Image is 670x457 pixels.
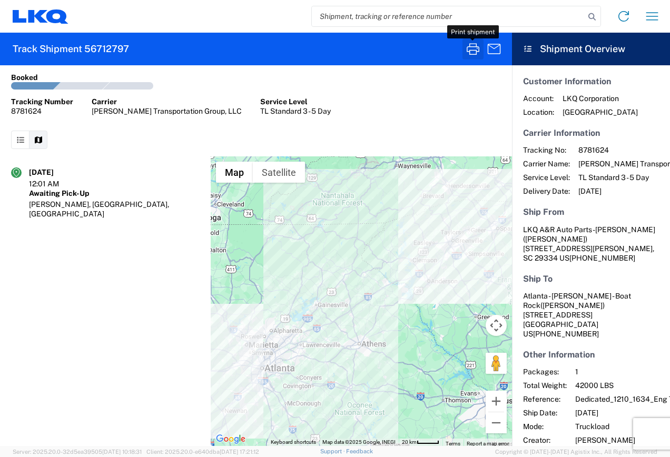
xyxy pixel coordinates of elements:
[11,73,38,82] div: Booked
[213,432,248,446] img: Google
[523,107,554,117] span: Location:
[271,439,316,446] button: Keyboard shortcuts
[11,106,73,116] div: 8781624
[216,162,253,183] button: Show street map
[523,207,659,217] h5: Ship From
[253,162,305,183] button: Show satellite imagery
[11,97,73,106] div: Tracking Number
[563,107,638,117] span: [GEOGRAPHIC_DATA]
[533,330,599,338] span: [PHONE_NUMBER]
[523,292,631,319] span: Atlanta - [PERSON_NAME] - Boat Rock [STREET_ADDRESS]
[146,449,259,455] span: Client: 2025.20.0-e640dba
[523,225,655,234] span: LKQ A&R Auto Parts -[PERSON_NAME]
[512,33,670,65] header: Shipment Overview
[486,412,507,433] button: Zoom out
[563,94,638,103] span: LKQ Corporation
[346,448,373,454] a: Feedback
[402,439,417,445] span: 20 km
[320,448,347,454] a: Support
[260,106,331,116] div: TL Standard 3 - 5 Day
[523,291,659,339] address: [GEOGRAPHIC_DATA] US
[523,186,570,196] span: Delivery Date:
[569,254,635,262] span: [PHONE_NUMBER]
[446,441,460,446] a: Terms
[523,394,567,404] span: Reference:
[523,76,659,86] h5: Customer Information
[495,447,657,456] span: Copyright © [DATE]-[DATE] Agistix Inc., All Rights Reserved
[523,274,659,284] h5: Ship To
[523,350,659,360] h5: Other Information
[220,449,259,455] span: [DATE] 17:21:12
[29,200,200,218] div: [PERSON_NAME], [GEOGRAPHIC_DATA], [GEOGRAPHIC_DATA]
[92,106,242,116] div: [PERSON_NAME] Transportation Group, LLC
[540,301,605,310] span: ([PERSON_NAME])
[399,439,442,446] button: Map Scale: 20 km per 39 pixels
[523,225,659,263] address: [PERSON_NAME], SC 29334 US
[213,432,248,446] a: Open this area in Google Maps (opens a new window)
[260,97,331,106] div: Service Level
[486,315,507,336] button: Map camera controls
[523,408,567,418] span: Ship Date:
[13,449,142,455] span: Server: 2025.20.0-32d5ea39505
[523,381,567,390] span: Total Weight:
[523,435,567,445] span: Creator:
[523,367,567,376] span: Packages:
[312,6,585,26] input: Shipment, tracking or reference number
[486,391,507,412] button: Zoom in
[29,167,82,177] div: [DATE]
[102,449,142,455] span: [DATE] 10:18:31
[486,353,507,374] button: Drag Pegman onto the map to open Street View
[523,244,593,253] span: [STREET_ADDRESS]
[523,128,659,138] h5: Carrier Information
[523,422,567,431] span: Mode:
[92,97,242,106] div: Carrier
[523,235,587,243] span: ([PERSON_NAME])
[523,145,570,155] span: Tracking No:
[523,159,570,168] span: Carrier Name:
[29,188,200,198] div: Awaiting Pick-Up
[523,173,570,182] span: Service Level:
[322,439,396,445] span: Map data ©2025 Google, INEGI
[523,94,554,103] span: Account:
[13,43,129,55] h2: Track Shipment 56712797
[467,441,509,446] a: Report a map error
[29,179,82,188] div: 12:01 AM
